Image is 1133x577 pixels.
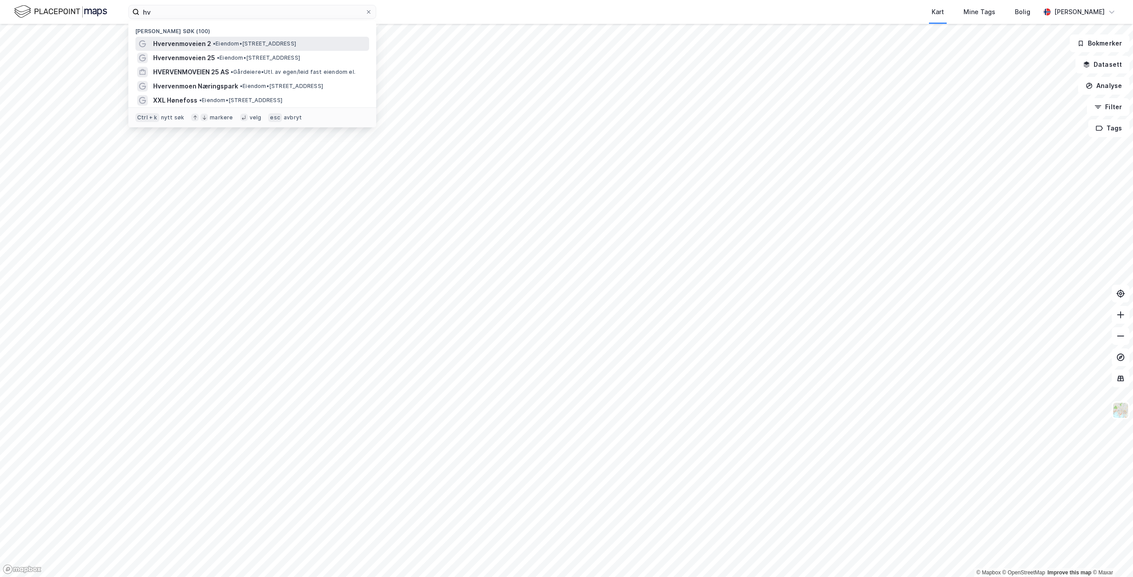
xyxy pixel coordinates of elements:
[14,4,107,19] img: logo.f888ab2527a4732fd821a326f86c7f29.svg
[135,113,159,122] div: Ctrl + k
[1078,77,1129,95] button: Analyse
[231,69,355,76] span: Gårdeiere • Utl. av egen/leid fast eiendom el.
[210,114,233,121] div: markere
[1002,569,1045,576] a: OpenStreetMap
[932,7,944,17] div: Kart
[250,114,262,121] div: velg
[1070,34,1129,52] button: Bokmerker
[284,114,302,121] div: avbryt
[3,564,42,574] a: Mapbox homepage
[976,569,1001,576] a: Mapbox
[153,38,211,49] span: Hvervenmoveien 2
[199,97,202,103] span: •
[128,21,376,37] div: [PERSON_NAME] søk (100)
[1088,119,1129,137] button: Tags
[1112,402,1129,419] img: Z
[1087,98,1129,116] button: Filter
[161,114,185,121] div: nytt søk
[217,54,220,61] span: •
[153,95,197,106] span: XXL Hønefoss
[213,40,296,47] span: Eiendom • [STREET_ADDRESS]
[217,54,300,61] span: Eiendom • [STREET_ADDRESS]
[1015,7,1030,17] div: Bolig
[1089,535,1133,577] iframe: Chat Widget
[963,7,995,17] div: Mine Tags
[1054,7,1105,17] div: [PERSON_NAME]
[1089,535,1133,577] div: Kontrollprogram for chat
[240,83,323,90] span: Eiendom • [STREET_ADDRESS]
[199,97,282,104] span: Eiendom • [STREET_ADDRESS]
[1075,56,1129,73] button: Datasett
[153,67,229,77] span: HVERVENMOVEIEN 25 AS
[231,69,233,75] span: •
[268,113,282,122] div: esc
[153,81,238,92] span: Hvervenmoen Næringspark
[139,5,365,19] input: Søk på adresse, matrikkel, gårdeiere, leietakere eller personer
[153,53,215,63] span: Hvervenmoveien 25
[213,40,216,47] span: •
[1048,569,1091,576] a: Improve this map
[240,83,243,89] span: •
